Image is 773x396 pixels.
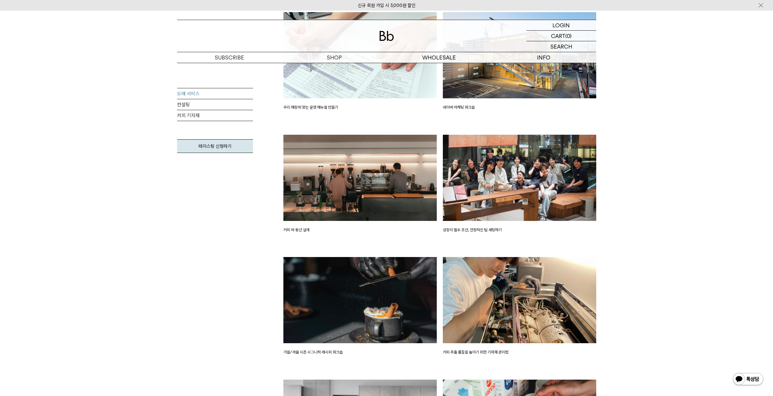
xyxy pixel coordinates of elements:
p: 성장의 필수 조건, 안정적인 팀 세팅하기 [443,227,596,233]
a: 도매 서비스 [177,88,253,99]
a: SUBSCRIBE [177,52,282,63]
a: 테이스팅 신청하기 [177,139,253,153]
a: CART (0) [526,31,596,41]
p: 커피 추출 품질을 높이기 위한 기자재 관리법 [443,349,596,355]
p: 가을/겨울 시즌 시그니처 레시피 워크숍 [283,349,437,355]
p: 커피 바 동선 설계 [283,227,437,233]
a: SHOP [282,52,387,63]
p: INFO [491,52,596,63]
img: 커피 바 동선 설계 이미지 [283,135,437,221]
p: (0) [565,31,572,41]
p: SEARCH [550,41,572,52]
img: 로고 [379,31,394,41]
p: LOGIN [552,20,570,30]
p: CART [551,31,565,41]
img: 성장의 필수 조건, 안정적인 팀 세팅하기 이미지 [443,135,596,221]
img: 가을/겨울 시즌 시그니처 레시피 워크숍 이미지 [283,257,437,343]
img: 카카오톡 채널 1:1 채팅 버튼 [732,372,764,387]
p: 우리 매장에 맞는 운영 매뉴얼 만들기 [283,104,437,110]
a: 신규 회원 가입 시 3,000원 할인 [358,3,416,8]
p: WHOLESALE [387,52,491,63]
p: 네이버 마케팅 워크숍 [443,104,596,110]
a: 컨설팅 [177,99,253,110]
img: 커피 추출 품질을 높이기 위한 기자재 관리법 이미지 [443,257,596,343]
a: LOGIN [526,20,596,31]
a: 커피 기자재 [177,110,253,121]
